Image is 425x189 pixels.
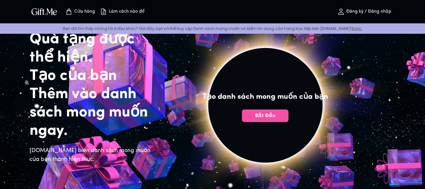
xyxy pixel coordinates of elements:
button: Trang cửa hàng [63,2,98,22]
font: Đăng ký / Đăng nhập [346,9,391,14]
button: Logo GiftMe [30,8,59,15]
font: Làm cách nào để [109,9,145,14]
font: Bắt đầu [255,113,275,118]
button: Bắt đầu [242,109,288,122]
img: how-to.svg [100,8,107,15]
a: Sync. [352,26,362,31]
button: Đăng ký / Đăng nhập [333,2,396,22]
button: Làm cách nào để [105,2,140,22]
font: Cửa hàng [74,9,95,14]
font: [DOMAIN_NAME] biến danh sách mong muốn của bạn thành hiện thực. [30,148,150,162]
img: Logo GiftMe [30,7,59,16]
font: Tạo của bạn [30,68,117,84]
font: Tạo danh sách mong muốn của bạn [203,93,328,101]
font: Bạn đã tìm thấy chúng tôi ở đâu khác? Giờ đây, bạn có thể truy cập Danh sách mong muốn và Điểm tí... [63,26,352,31]
font: Thêm vào danh sách mong muốn ngay. [30,87,148,139]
